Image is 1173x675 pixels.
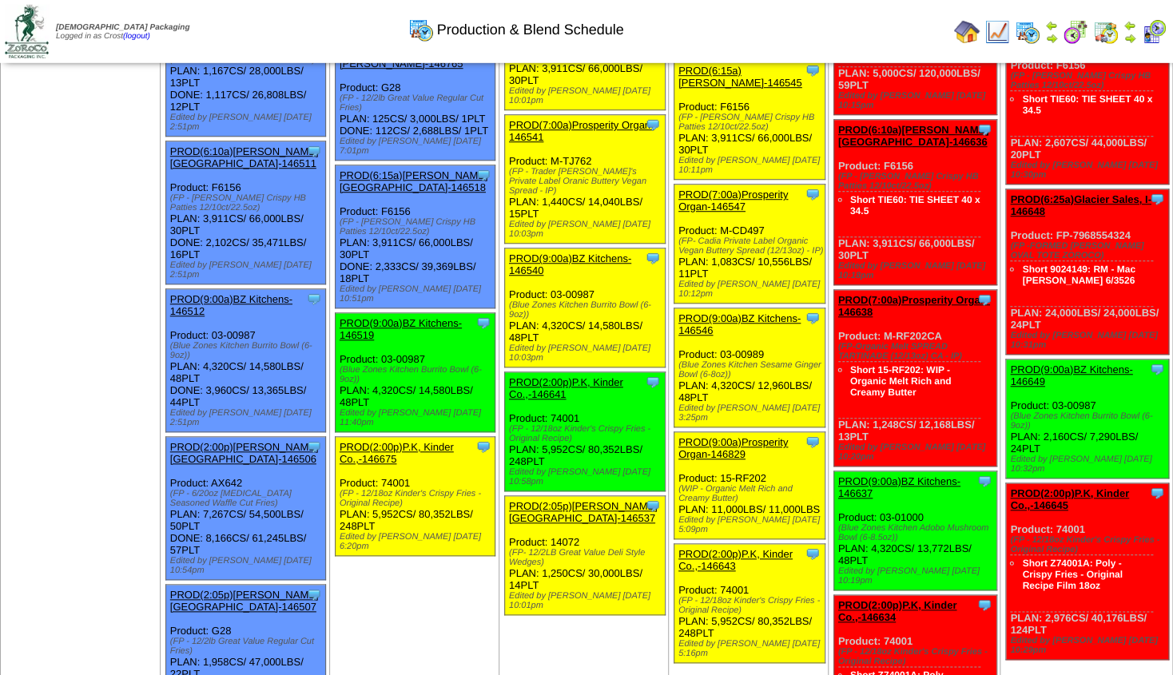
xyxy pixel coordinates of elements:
[509,467,665,486] div: Edited by [PERSON_NAME] [DATE] 10:58pm
[509,252,631,276] a: PROD(9:00a)BZ Kitchens-146540
[1045,32,1058,45] img: arrowright.gif
[1149,361,1165,377] img: Tooltip
[1010,487,1129,511] a: PROD(2:00p)P.K, Kinder Co.,-146645
[1022,93,1152,116] a: Short TIE60: TIE SHEET 40 x 34.5
[678,280,825,299] div: Edited by [PERSON_NAME] [DATE] 10:12pm
[805,546,821,562] img: Tooltip
[340,137,495,156] div: Edited by [PERSON_NAME] [DATE] 7:01pm
[504,372,665,491] div: Product: 74001 PLAN: 5,952CS / 80,352LBS / 248PLT
[1123,19,1136,32] img: arrowleft.gif
[678,156,825,175] div: Edited by [PERSON_NAME] [DATE] 10:11pm
[678,189,788,212] a: PROD(7:00a)Prosperity Organ-146547
[838,647,996,666] div: (FP - 12/18oz Kinder's Crispy Fries - Original Recipe)
[1006,19,1169,185] div: Product: F6156 PLAN: 2,607CS / 44,000LBS / 20PLT
[838,599,957,623] a: PROD(2:00p)P.K, Kinder Co.,-146634
[678,236,825,256] div: (FP- Cadia Private Label Organic Vegan Buttery Spread (12/13oz) - IP)
[838,294,990,318] a: PROD(7:00a)Prosperity Organ-146638
[838,172,996,191] div: (FP - [PERSON_NAME] Crispy HB Patties 12/10ct/22.5oz)
[678,639,825,658] div: Edited by [PERSON_NAME] [DATE] 5:16pm
[850,194,980,216] a: Short TIE60: TIE SHEET 40 x 34.5
[306,439,322,455] img: Tooltip
[678,403,825,423] div: Edited by [PERSON_NAME] [DATE] 3:25pm
[1006,189,1169,355] div: Product: FP-7968554324 PLAN: 24,000LBS / 24,000LBS / 24PLT
[645,250,661,266] img: Tooltip
[5,5,49,58] img: zoroco-logo-small.webp
[1006,359,1169,478] div: Product: 03-00987 PLAN: 2,160CS / 7,290LBS / 24PLT
[306,291,322,307] img: Tooltip
[170,408,326,427] div: Edited by [PERSON_NAME] [DATE] 2:51pm
[340,365,495,384] div: (Blue Zones Kitchen Burrito Bowl (6-9oz))
[850,364,952,398] a: Short 15-RF202: WIP - Organic Melt Rich and Creamy Butter
[678,484,825,503] div: (WIP - Organic Melt Rich and Creamy Butter)
[976,292,992,308] img: Tooltip
[408,17,434,42] img: calendarprod.gif
[340,441,454,465] a: PROD(2:00p)P.K, Kinder Co.,-146675
[805,310,821,326] img: Tooltip
[678,312,801,336] a: PROD(9:00a)BZ Kitchens-146546
[954,19,980,45] img: home.gif
[170,193,326,212] div: (FP - [PERSON_NAME] Crispy HB Patties 12/10ct/22.5oz)
[509,220,665,239] div: Edited by [PERSON_NAME] [DATE] 10:03pm
[1123,32,1136,45] img: arrowright.gif
[509,548,665,567] div: (FP- 12/2LB Great Value Deli Style Wedges)
[976,597,992,613] img: Tooltip
[165,437,326,580] div: Product: AX642 PLAN: 7,267CS / 54,500LBS / 50PLT DONE: 8,166CS / 61,245LBS / 57PLT
[436,22,623,38] span: Production & Blend Schedule
[674,308,825,427] div: Product: 03-00989 PLAN: 4,320CS / 12,960LBS / 48PLT
[678,436,788,460] a: PROD(9:00a)Prosperity Organ-146829
[805,62,821,78] img: Tooltip
[306,143,322,159] img: Tooltip
[1149,191,1165,207] img: Tooltip
[170,556,326,575] div: Edited by [PERSON_NAME] [DATE] 10:54pm
[340,408,495,427] div: Edited by [PERSON_NAME] [DATE] 11:40pm
[170,589,319,613] a: PROD(2:05p)[PERSON_NAME][GEOGRAPHIC_DATA]-146507
[165,289,326,432] div: Product: 03-00987 PLAN: 4,320CS / 14,580LBS / 48PLT DONE: 3,960CS / 13,365LBS / 44PLT
[645,374,661,390] img: Tooltip
[833,290,996,467] div: Product: M-RF202CA PLAN: 1,248CS / 12,168LBS / 13PLT
[645,117,661,133] img: Tooltip
[1010,363,1132,387] a: PROD(9:00a)BZ Kitchens-146649
[1141,19,1167,45] img: calendarcustomer.gif
[645,498,661,514] img: Tooltip
[674,544,825,663] div: Product: 74001 PLAN: 5,952CS / 80,352LBS / 248PLT
[504,496,665,615] div: Product: 14072 PLAN: 1,250CS / 30,000LBS / 14PLT
[509,167,665,196] div: (FP - Trader [PERSON_NAME]'s Private Label Oranic Buttery Vegan Spread - IP)
[838,261,996,280] div: Edited by [PERSON_NAME] [DATE] 10:18pm
[1010,193,1151,217] a: PROD(6:25a)Glacier Sales, I-146648
[509,500,658,524] a: PROD(2:05p)[PERSON_NAME][GEOGRAPHIC_DATA]-146537
[509,119,654,143] a: PROD(7:00a)Prosperity Organ-146541
[170,113,326,132] div: Edited by [PERSON_NAME] [DATE] 2:51pm
[1149,485,1165,501] img: Tooltip
[678,596,825,615] div: (FP - 12/18oz Kinder's Crispy Fries - Original Recipe)
[170,489,326,508] div: (FP - 6/20oz [MEDICAL_DATA] Seasoned Waffle Cut Fries)
[340,284,495,304] div: Edited by [PERSON_NAME] [DATE] 10:51pm
[170,260,326,280] div: Edited by [PERSON_NAME] [DATE] 2:51pm
[170,341,326,360] div: (Blue Zones Kitchen Burrito Bowl (6-9oz))
[504,248,665,367] div: Product: 03-00987 PLAN: 4,320CS / 14,580LBS / 48PLT
[838,443,996,462] div: Edited by [PERSON_NAME] [DATE] 10:20pm
[838,342,996,361] div: (FP-Organic Melt SPREAD TARTINADE (12/13oz) CA - IP)
[1063,19,1088,45] img: calendarblend.gif
[170,441,319,465] a: PROD(2:00p)[PERSON_NAME][GEOGRAPHIC_DATA]-146506
[340,532,495,551] div: Edited by [PERSON_NAME] [DATE] 6:20pm
[509,424,665,443] div: (FP - 12/18oz Kinder's Crispy Fries - Original Recipe)
[509,343,665,363] div: Edited by [PERSON_NAME] [DATE] 10:03pm
[1010,71,1168,90] div: (FP - [PERSON_NAME] Crispy HB Patties 12/10ct/22.5oz)
[833,120,996,285] div: Product: F6156 PLAN: 3,911CS / 66,000LBS / 30PLT
[838,91,996,110] div: Edited by [PERSON_NAME] [DATE] 10:15pm
[678,65,802,89] a: PROD(6:15a)[PERSON_NAME]-146545
[838,475,960,499] a: PROD(9:00a)BZ Kitchens-146637
[1045,19,1058,32] img: arrowleft.gif
[678,515,825,534] div: Edited by [PERSON_NAME] [DATE] 5:09pm
[1022,558,1122,591] a: Short Z74001A: Poly - Crispy Fries - Original Recipe Film 18oz
[504,115,665,244] div: Product: M-TJ762 PLAN: 1,440CS / 14,040LBS / 15PLT
[1010,241,1168,260] div: (FP -FORMED [PERSON_NAME] OVAL TOTE ZOROCO)
[1010,161,1168,180] div: Edited by [PERSON_NAME] [DATE] 10:30pm
[509,376,623,400] a: PROD(2:00p)P.K, Kinder Co.,-146641
[165,3,326,137] div: Product: G27 PLAN: 1,167CS / 28,000LBS / 13PLT DONE: 1,117CS / 26,808LBS / 12PLT
[1010,455,1168,474] div: Edited by [PERSON_NAME] [DATE] 10:32pm
[170,145,319,169] a: PROD(6:10a)[PERSON_NAME][GEOGRAPHIC_DATA]-146511
[838,566,996,586] div: Edited by [PERSON_NAME] [DATE] 10:19pm
[1010,411,1168,431] div: (Blue Zones Kitchen Burrito Bowl (6-9oz))
[56,23,189,32] span: [DEMOGRAPHIC_DATA] Packaging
